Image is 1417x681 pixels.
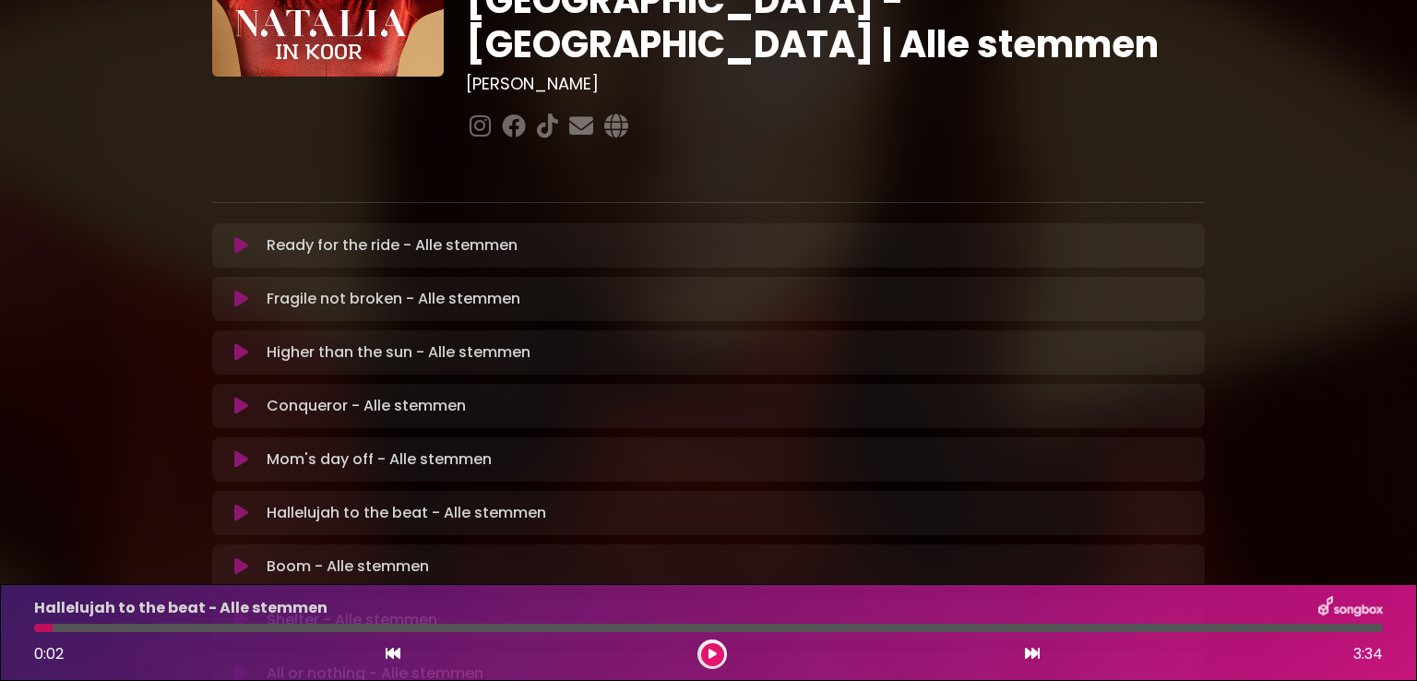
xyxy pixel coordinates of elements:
p: Hallelujah to the beat - Alle stemmen [267,502,546,524]
p: Mom's day off - Alle stemmen [267,448,492,471]
p: Ready for the ride - Alle stemmen [267,234,518,257]
span: 0:02 [34,643,64,664]
p: Fragile not broken - Alle stemmen [267,288,520,310]
p: Higher than the sun - Alle stemmen [267,341,530,364]
p: Conqueror - Alle stemmen [267,395,466,417]
span: 3:34 [1353,643,1383,665]
img: songbox-logo-white.png [1318,596,1383,620]
h3: [PERSON_NAME] [466,74,1205,94]
p: Boom - Alle stemmen [267,556,429,578]
p: Hallelujah to the beat - Alle stemmen [34,597,327,619]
